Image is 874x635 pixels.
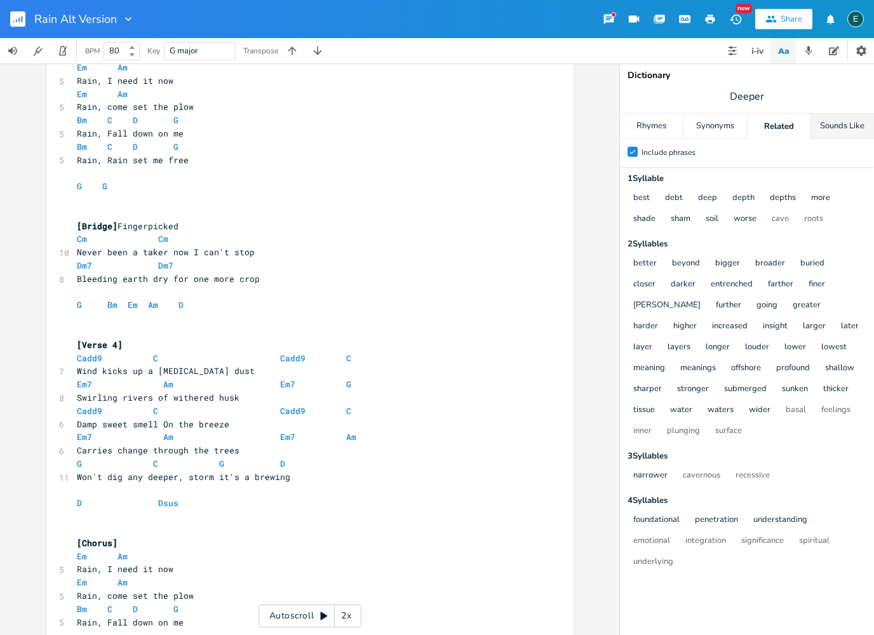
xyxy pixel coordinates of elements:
[280,378,295,390] span: Em7
[77,220,178,232] span: Fingerpicked
[133,114,138,126] span: D
[776,363,810,374] button: profound
[847,4,864,34] button: E
[77,537,118,549] span: [Chorus]
[77,577,87,588] span: Em
[706,214,718,225] button: soil
[715,426,742,437] button: surface
[133,141,138,152] span: D
[768,279,793,290] button: farther
[665,193,683,204] button: debt
[633,363,665,374] button: meaning
[821,342,847,353] button: lowest
[732,193,755,204] button: depth
[628,240,866,248] div: 2 Syllable s
[804,214,823,225] button: roots
[173,603,178,615] span: G
[77,392,239,403] span: Swirling rivers of withered husk
[633,214,655,225] button: shade
[102,180,107,192] span: G
[671,214,690,225] button: sham
[153,352,158,364] span: C
[683,471,720,481] button: cavernous
[77,233,87,244] span: Cm
[642,149,696,156] div: Include phrases
[745,342,769,353] button: louder
[736,4,752,13] div: New
[77,444,239,456] span: Carries change through the trees
[107,141,112,152] span: C
[803,321,826,332] button: larger
[823,384,849,395] button: thicker
[77,246,255,258] span: Never been a taker now I can't stop
[633,258,657,269] button: better
[77,180,82,192] span: G
[633,515,680,526] button: foundational
[672,258,700,269] button: beyond
[633,471,668,481] button: narrower
[77,471,290,483] span: Won't dig any deeper, storm it's a brewing
[107,603,112,615] span: C
[77,141,87,152] span: Bm
[736,471,770,481] button: recessive
[841,321,859,332] button: later
[698,193,717,204] button: deep
[77,405,102,417] span: Cadd9
[77,339,123,351] span: [Verse 4]
[847,11,864,27] div: easlakson
[633,342,652,353] button: layer
[723,8,748,30] button: New
[633,536,670,547] button: emotional
[667,426,700,437] button: plunging
[219,458,224,469] span: G
[77,418,229,430] span: Damp sweet smell On the breeze
[673,321,697,332] button: higher
[107,299,118,311] span: Bm
[77,62,87,73] span: Em
[77,128,184,139] span: Rain, Fall down on me
[628,497,866,505] div: 4 Syllable s
[633,321,658,332] button: harder
[77,352,102,364] span: Cadd9
[77,154,189,166] span: Rain, Rain set me free
[133,603,138,615] span: D
[118,88,128,100] span: Am
[772,214,789,225] button: cave
[77,299,82,311] span: G
[77,365,255,377] span: Wind kicks up a [MEDICAL_DATA] dust
[147,47,160,55] div: Key
[34,13,117,25] span: Rain Alt Version
[77,551,87,562] span: Em
[800,258,824,269] button: buried
[811,193,830,204] button: more
[170,45,198,57] span: G major
[680,363,716,374] button: meanings
[128,299,138,311] span: Em
[809,279,825,290] button: finer
[77,431,92,443] span: Em7
[148,299,158,311] span: Am
[346,352,351,364] span: C
[85,48,100,55] div: BPM
[77,220,118,232] span: [Bridge]
[633,193,650,204] button: best
[633,279,655,290] button: closer
[770,193,796,204] button: depths
[633,557,673,568] button: underlying
[821,405,850,416] button: feelings
[677,384,709,395] button: stronger
[716,300,741,311] button: further
[107,114,112,126] span: C
[668,342,690,353] button: layers
[280,431,295,443] span: Em7
[782,384,808,395] button: sunken
[628,71,866,80] div: Dictionary
[178,299,184,311] span: D
[77,563,173,575] span: Rain, I need it now
[633,426,652,437] button: inner
[77,378,92,390] span: Em7
[811,114,874,139] div: Sounds Like
[741,536,784,547] button: significance
[670,405,692,416] button: water
[259,605,361,627] div: Autoscroll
